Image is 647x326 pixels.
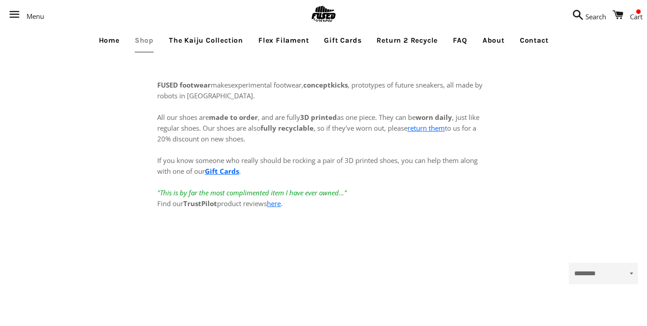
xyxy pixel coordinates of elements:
[303,80,348,89] strong: conceptkicks
[128,29,160,52] a: Shop
[183,199,217,208] strong: TrustPilot
[252,29,315,52] a: Flex Filament
[370,29,444,52] a: Return 2 Recycle
[568,1,606,28] a: Search
[157,101,490,209] p: All our shoes are , and are fully as one piece. They can be , just like regular shoes. Our shoes ...
[513,29,555,52] a: Contact
[446,29,474,52] a: FAQ
[209,113,258,122] strong: made to order
[205,167,239,176] a: Gift Cards
[267,199,281,208] a: here
[585,12,606,21] span: Search
[416,113,452,122] strong: worn daily
[630,12,643,21] span: Cart
[4,1,44,29] button: Menu
[157,188,347,197] em: "This is by far the most complimented item I have ever owned..."
[92,29,126,52] a: Home
[157,80,483,100] span: experimental footwear, , prototypes of future sneakers, all made by robots in [GEOGRAPHIC_DATA].
[300,113,337,122] strong: 3D printed
[476,29,511,52] a: About
[408,123,445,132] a: return them
[608,1,643,28] a: Cart
[27,12,44,21] span: Menu
[261,123,314,132] strong: fully recyclable
[317,29,368,52] a: Gift Cards
[157,80,231,89] span: makes
[162,29,250,52] a: The Kaiju Collection
[157,80,211,89] strong: FUSED footwear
